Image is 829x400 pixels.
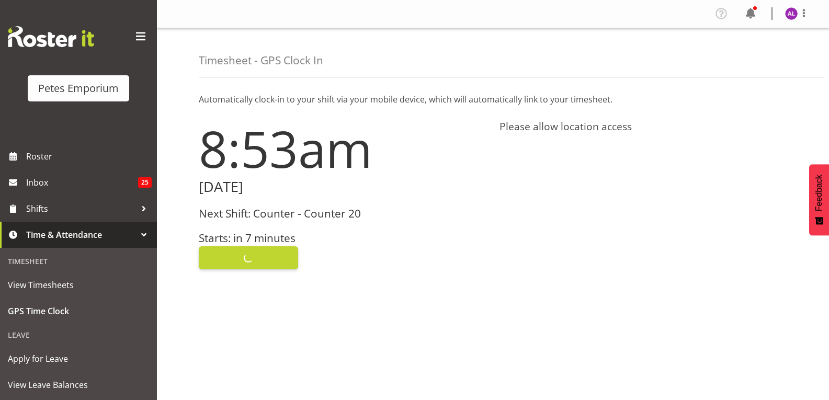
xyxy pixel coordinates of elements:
a: Apply for Leave [3,346,154,372]
h3: Starts: in 7 minutes [199,232,487,244]
span: Feedback [814,175,824,211]
p: Automatically clock-in to your shift via your mobile device, which will automatically link to you... [199,93,787,106]
a: View Timesheets [3,272,154,298]
span: Apply for Leave [8,351,149,367]
div: Petes Emporium [38,81,119,96]
button: Feedback - Show survey [809,164,829,235]
img: Rosterit website logo [8,26,94,47]
img: abigail-lane11345.jpg [785,7,798,20]
h4: Timesheet - GPS Clock In [199,54,323,66]
span: Inbox [26,175,138,190]
span: Time & Attendance [26,227,136,243]
span: Roster [26,148,152,164]
a: View Leave Balances [3,372,154,398]
h3: Next Shift: Counter - Counter 20 [199,208,487,220]
div: Timesheet [3,250,154,272]
span: View Leave Balances [8,377,149,393]
span: GPS Time Clock [8,303,149,319]
div: Leave [3,324,154,346]
h2: [DATE] [199,179,487,195]
a: GPS Time Clock [3,298,154,324]
span: 25 [138,177,152,188]
h4: Please allow location access [499,120,788,133]
span: Shifts [26,201,136,216]
span: View Timesheets [8,277,149,293]
h1: 8:53am [199,120,487,177]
